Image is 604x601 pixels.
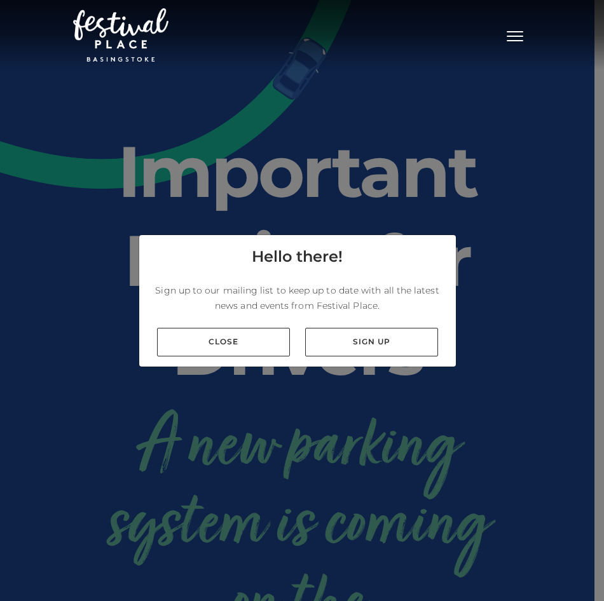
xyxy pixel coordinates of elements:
a: Sign up [305,328,438,356]
h4: Hello there! [252,245,343,268]
button: Toggle navigation [499,25,531,44]
img: Festival Place Logo [73,8,168,62]
p: Sign up to our mailing list to keep up to date with all the latest news and events from Festival ... [149,283,446,313]
a: Close [157,328,290,356]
